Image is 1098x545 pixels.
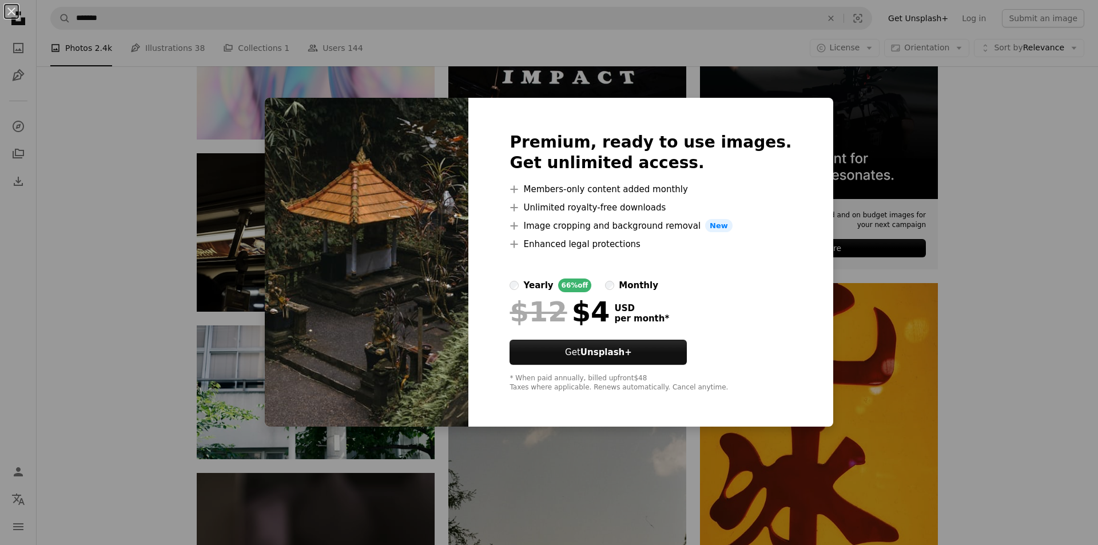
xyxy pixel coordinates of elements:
img: premium_photo-1726579710883-7040d0e6d379 [265,98,468,427]
li: Image cropping and background removal [510,219,791,233]
li: Enhanced legal protections [510,237,791,251]
div: * When paid annually, billed upfront $48 Taxes where applicable. Renews automatically. Cancel any... [510,374,791,392]
input: monthly [605,281,614,290]
input: yearly66%off [510,281,519,290]
div: yearly [523,279,553,292]
span: $12 [510,297,567,327]
span: per month * [614,313,669,324]
span: USD [614,303,669,313]
li: Members-only content added monthly [510,182,791,196]
strong: Unsplash+ [580,347,632,357]
h2: Premium, ready to use images. Get unlimited access. [510,132,791,173]
div: $4 [510,297,610,327]
li: Unlimited royalty-free downloads [510,201,791,214]
div: monthly [619,279,658,292]
button: GetUnsplash+ [510,340,687,365]
span: New [705,219,733,233]
div: 66% off [558,279,592,292]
